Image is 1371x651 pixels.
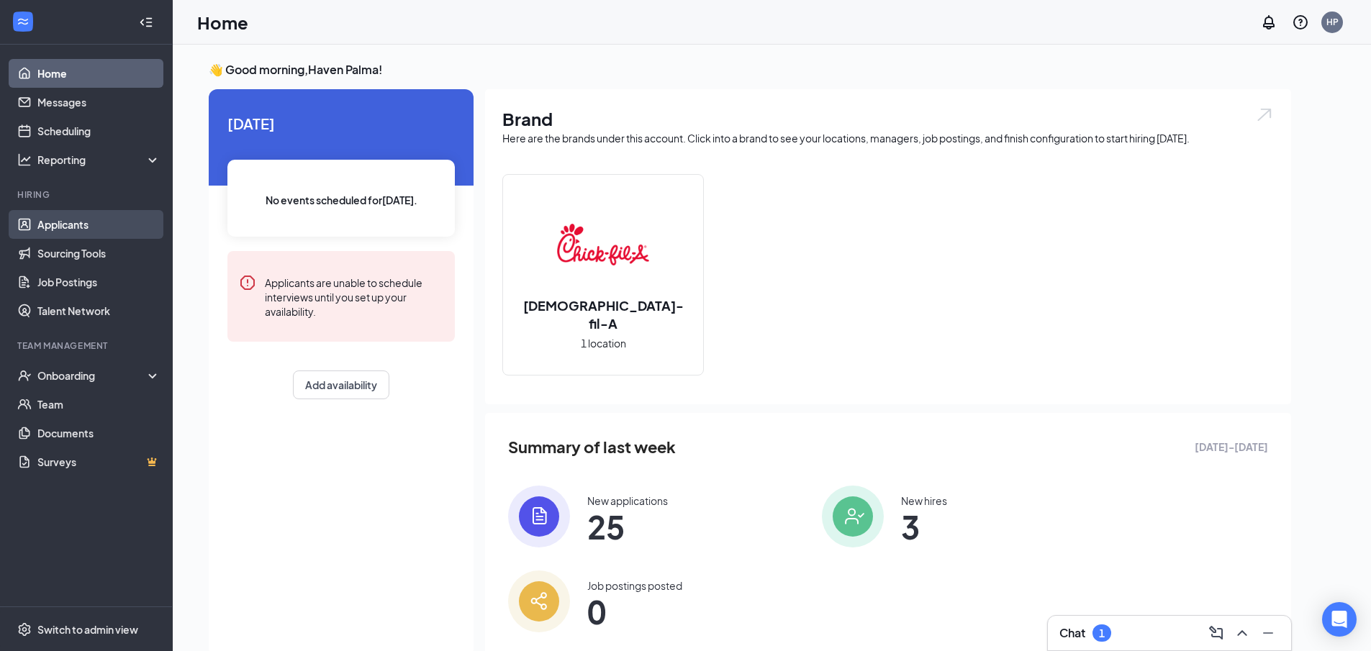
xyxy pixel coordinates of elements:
[37,368,148,383] div: Onboarding
[1292,14,1309,31] svg: QuestionInfo
[37,210,160,239] a: Applicants
[508,434,676,460] span: Summary of last week
[37,59,160,88] a: Home
[17,340,158,352] div: Team Management
[1231,622,1254,645] button: ChevronUp
[37,88,160,117] a: Messages
[37,296,160,325] a: Talent Network
[581,335,626,351] span: 1 location
[227,112,455,135] span: [DATE]
[1259,624,1277,642] svg: Minimize
[1257,622,1280,645] button: Minimize
[265,274,443,319] div: Applicants are unable to schedule interviews until you set up your availability.
[16,14,30,29] svg: WorkstreamLogo
[587,493,668,508] div: New applications
[37,419,160,447] a: Documents
[1234,624,1251,642] svg: ChevronUp
[37,447,160,476] a: SurveysCrown
[503,296,703,332] h2: [DEMOGRAPHIC_DATA]-fil-A
[502,131,1274,145] div: Here are the brands under this account. Click into a brand to see your locations, managers, job p...
[209,62,1291,78] h3: 👋 Good morning, Haven Palma !
[17,368,32,383] svg: UserCheck
[197,10,248,35] h1: Home
[901,493,947,508] div: New hires
[1260,14,1277,31] svg: Notifications
[1255,106,1274,123] img: open.6027fd2a22e1237b5b06.svg
[502,106,1274,131] h1: Brand
[822,486,884,547] img: icon
[587,578,682,593] div: Job postings posted
[37,268,160,296] a: Job Postings
[37,622,138,637] div: Switch to admin view
[1059,625,1085,641] h3: Chat
[17,152,32,167] svg: Analysis
[293,370,389,399] button: Add availability
[1326,16,1339,28] div: HP
[901,514,947,540] span: 3
[266,192,417,208] span: No events scheduled for [DATE] .
[37,152,161,167] div: Reporting
[1195,439,1268,455] span: [DATE] - [DATE]
[587,598,682,624] span: 0
[1205,622,1228,645] button: ComposeMessage
[508,570,570,632] img: icon
[557,199,649,291] img: Chick-fil-A
[508,486,570,547] img: icon
[139,15,153,29] svg: Collapse
[37,239,160,268] a: Sourcing Tools
[239,274,256,291] svg: Error
[1099,627,1105,639] div: 1
[1208,624,1225,642] svg: ComposeMessage
[17,622,32,637] svg: Settings
[37,390,160,419] a: Team
[17,188,158,201] div: Hiring
[1322,602,1357,637] div: Open Intercom Messenger
[37,117,160,145] a: Scheduling
[587,514,668,540] span: 25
